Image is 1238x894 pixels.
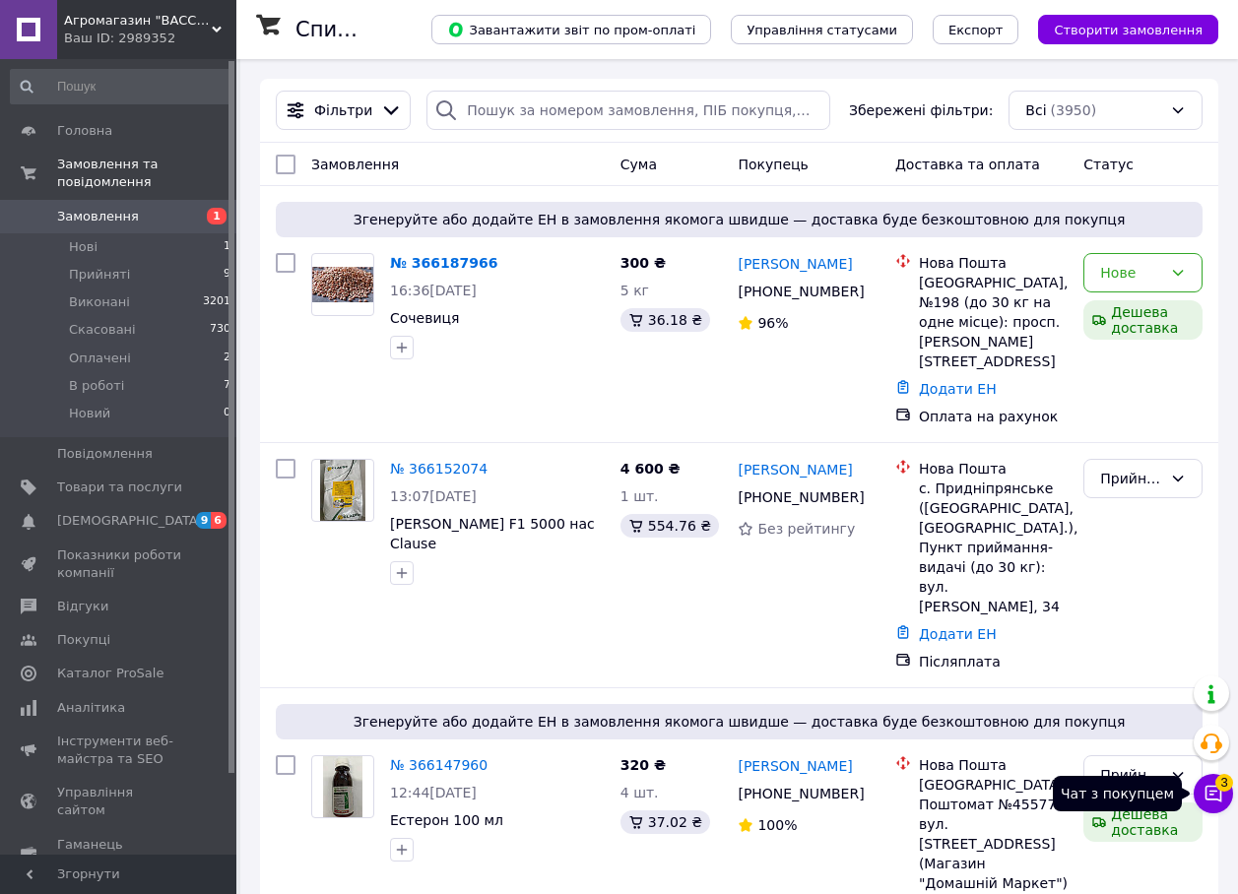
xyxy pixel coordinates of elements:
[207,208,227,224] span: 1
[919,407,1068,426] div: Оплата на рахунок
[431,15,711,44] button: Завантажити звіт по пром-оплаті
[57,733,182,768] span: Інструменти веб-майстра та SEO
[1018,21,1218,36] a: Створити замовлення
[1025,100,1046,120] span: Всі
[620,308,710,332] div: 36.18 ₴
[323,756,363,817] img: Фото товару
[69,377,124,395] span: В роботі
[57,479,182,496] span: Товари та послуги
[620,514,719,538] div: 554.76 ₴
[224,377,230,395] span: 7
[284,712,1195,732] span: Згенеруйте або додайте ЕН в замовлення якомога швидше — доставка буде безкоштовною для покупця
[620,757,666,773] span: 320 ₴
[203,293,230,311] span: 3201
[747,23,897,37] span: Управління статусами
[311,253,374,316] a: Фото товару
[69,350,131,367] span: Оплачені
[1053,776,1182,811] div: Чат з покупцем
[738,284,864,299] span: [PHONE_NUMBER]
[738,756,852,776] a: [PERSON_NAME]
[620,255,666,271] span: 300 ₴
[314,100,372,120] span: Фільтри
[620,488,659,504] span: 1 шт.
[57,836,182,871] span: Гаманець компанії
[224,266,230,284] span: 9
[1051,102,1097,118] span: (3950)
[1083,802,1203,842] div: Дешева доставка
[57,445,153,463] span: Повідомлення
[849,100,993,120] span: Збережені фільтри:
[1038,15,1218,44] button: Створити замовлення
[895,157,1040,172] span: Доставка та оплата
[919,626,997,642] a: Додати ЕН
[320,460,366,521] img: Фото товару
[295,18,495,41] h1: Список замовлень
[390,812,503,828] a: Естерон 100 мл
[1100,262,1162,284] div: Нове
[10,69,232,104] input: Пошук
[1083,300,1203,340] div: Дешева доставка
[64,30,236,47] div: Ваш ID: 2989352
[738,254,852,274] a: [PERSON_NAME]
[57,631,110,649] span: Покупці
[933,15,1019,44] button: Експорт
[738,460,852,479] a: [PERSON_NAME]
[57,512,203,530] span: [DEMOGRAPHIC_DATA]
[620,810,710,834] div: 37.02 ₴
[919,755,1068,775] div: Нова Пошта
[57,546,182,582] span: Показники роботи компанії
[1054,23,1203,37] span: Створити замовлення
[620,283,649,298] span: 5 кг
[64,12,212,30] span: Агромагазин "ВАССМА"
[426,91,829,130] input: Пошук за номером замовлення, ПІБ покупця, номером телефону, Email, номером накладної
[919,273,1068,371] div: [GEOGRAPHIC_DATA], №198 (до 30 кг на одне місце): просп. [PERSON_NAME][STREET_ADDRESS]
[312,267,373,301] img: Фото товару
[738,157,808,172] span: Покупець
[69,293,130,311] span: Виконані
[69,238,98,256] span: Нові
[57,208,139,225] span: Замовлення
[919,459,1068,479] div: Нова Пошта
[1215,774,1233,792] span: 3
[211,512,227,529] span: 6
[57,784,182,819] span: Управління сайтом
[57,122,112,140] span: Головна
[390,757,488,773] a: № 366147960
[57,699,125,717] span: Аналітика
[311,459,374,522] a: Фото товару
[919,652,1068,671] div: Післяплата
[620,461,681,477] span: 4 600 ₴
[757,817,797,833] span: 100%
[390,488,477,504] span: 13:07[DATE]
[390,461,488,477] a: № 366152074
[210,321,230,339] span: 730
[57,598,108,615] span: Відгуки
[390,283,477,298] span: 16:36[DATE]
[919,381,997,397] a: Додати ЕН
[390,785,477,800] span: 12:44[DATE]
[311,157,399,172] span: Замовлення
[620,785,659,800] span: 4 шт.
[919,775,1068,893] div: [GEOGRAPHIC_DATA], Поштомат №45577: вул. [STREET_ADDRESS] (Магазин "Домашній Маркет")
[390,516,595,551] a: [PERSON_NAME] F1 5000 нас Clause
[69,321,136,339] span: Скасовані
[311,755,374,818] a: Фото товару
[919,479,1068,616] div: с. Придніпрянське ([GEOGRAPHIC_DATA], [GEOGRAPHIC_DATA].), Пункт приймання-видачі (до 30 кг): вул...
[57,665,163,682] span: Каталог ProSale
[57,156,236,191] span: Замовлення та повідомлення
[69,266,130,284] span: Прийняті
[1100,764,1162,786] div: Прийнято
[390,310,460,326] a: Сочевиця
[447,21,695,38] span: Завантажити звіт по пром-оплаті
[919,253,1068,273] div: Нова Пошта
[224,350,230,367] span: 2
[620,157,657,172] span: Cума
[757,521,855,537] span: Без рейтингу
[738,489,864,505] span: [PHONE_NUMBER]
[731,15,913,44] button: Управління статусами
[224,405,230,422] span: 0
[196,512,212,529] span: 9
